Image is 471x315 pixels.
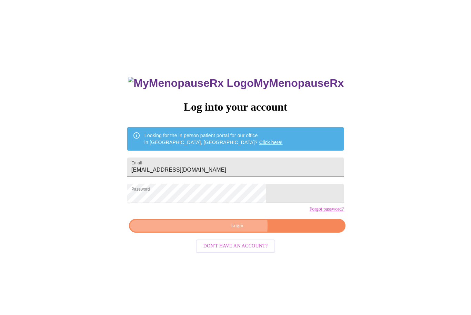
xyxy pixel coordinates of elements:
[127,101,344,113] h3: Log into your account
[144,129,283,149] div: Looking for the in person patient portal for our office in [GEOGRAPHIC_DATA], [GEOGRAPHIC_DATA]?
[129,219,345,233] button: Login
[194,243,277,248] a: Don't have an account?
[259,140,283,145] a: Click here!
[203,242,268,251] span: Don't have an account?
[128,77,344,90] h3: MyMenopauseRx
[196,240,275,253] button: Don't have an account?
[128,77,253,90] img: MyMenopauseRx Logo
[309,206,344,212] a: Forgot password?
[137,222,338,230] span: Login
